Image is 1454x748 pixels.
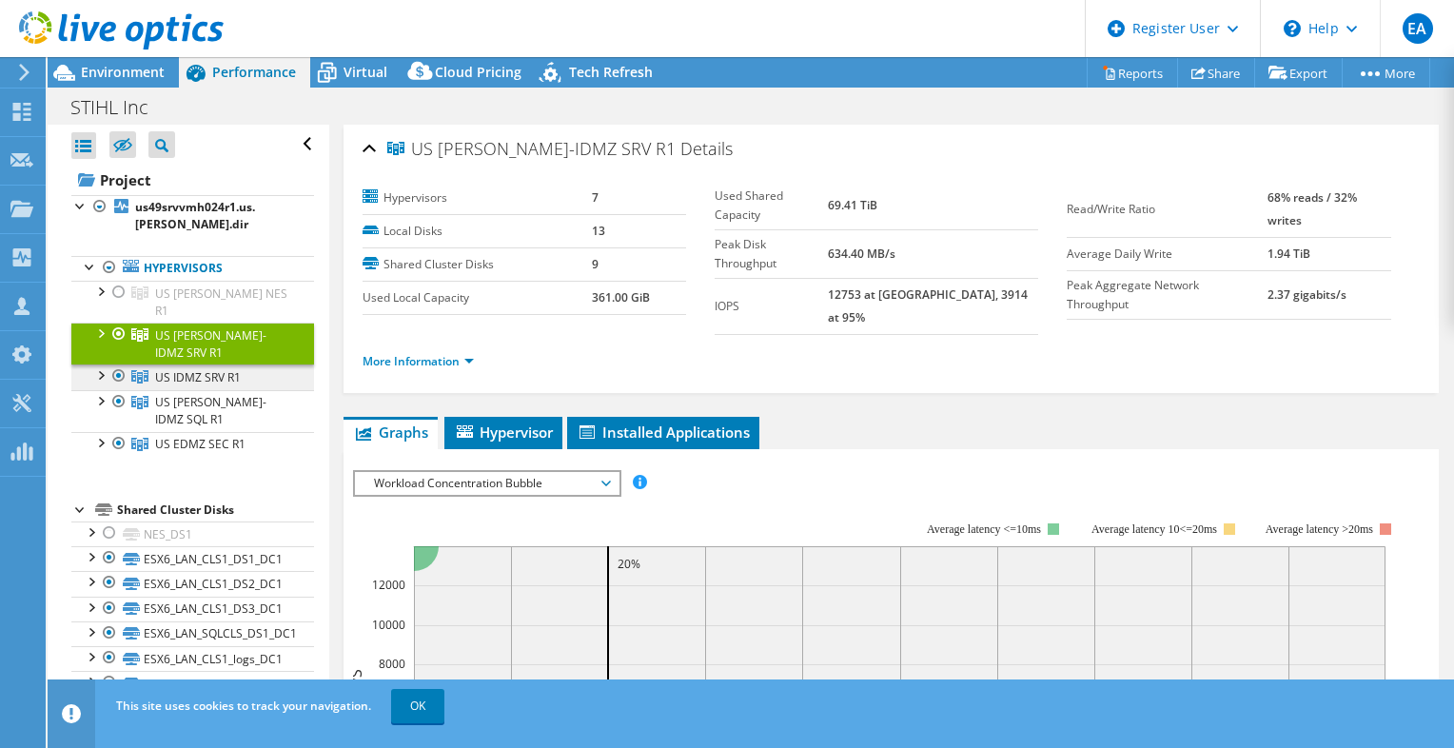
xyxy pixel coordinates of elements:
a: Share [1177,58,1255,88]
a: More Information [363,353,474,369]
text: 20% [618,556,640,572]
b: 361.00 GiB [592,289,650,305]
label: Used Local Capacity [363,288,592,307]
span: US IDMZ SRV R1 [155,369,241,385]
a: Reports [1087,58,1178,88]
h1: STIHL Inc [62,97,178,118]
a: ESX6_LAN_CLS1_logs_DC1 [71,646,314,671]
label: Shared Cluster Disks [363,255,592,274]
b: 68% reads / 32% writes [1267,189,1357,228]
a: ESX6_LAN_CLS1_DS3_DC1 [71,597,314,621]
text: 8000 [379,656,405,672]
a: More [1342,58,1430,88]
text: 12000 [372,577,405,593]
a: ESX6_LAN_SQLCLS_DS1_DC1 [71,621,314,646]
b: 13 [592,223,605,239]
label: Used Shared Capacity [715,187,828,225]
a: Project [71,165,314,195]
a: OK [391,689,444,723]
label: Peak Aggregate Network Throughput [1067,276,1267,314]
b: 69.41 TiB [828,197,877,213]
a: us49srvvmh024r1.us.[PERSON_NAME].dir [71,195,314,237]
span: US [PERSON_NAME]-IDMZ SRV R1 [387,140,676,159]
text: Average latency >20ms [1265,522,1372,536]
label: Average Daily Write [1067,245,1267,264]
svg: \n [1284,20,1301,37]
span: This site uses cookies to track your navigation. [116,698,371,714]
span: Performance [212,63,296,81]
label: Hypervisors [363,188,592,207]
b: 7 [592,189,599,206]
b: 1.94 TiB [1267,246,1310,262]
text: 10000 [372,617,405,633]
label: Local Disks [363,222,592,241]
span: US [PERSON_NAME] NES R1 [155,285,287,319]
b: 634.40 MB/s [828,246,895,262]
tspan: Average latency 10<=20ms [1091,522,1217,536]
span: Tech Refresh [569,63,653,81]
a: Hypervisors [71,256,314,281]
a: US OLAN NES R1 [71,281,314,323]
a: ESX6_LAN_CLS1_DS1_DC1 [71,546,314,571]
span: Workload Concentration Bubble [364,472,609,495]
label: Peak Disk Throughput [715,235,828,273]
a: ESX6_LAN_CLS1_DS2_DC1 [71,571,314,596]
span: Installed Applications [577,423,750,442]
span: US EDMZ SEC R1 [155,436,246,452]
a: US OLAN-IDMZ SRV R1 [71,323,314,364]
a: US EDMZ SEC R1 [71,432,314,457]
a: US IDMZ SRV R1 [71,364,314,389]
span: Virtual [344,63,387,81]
b: 12753 at [GEOGRAPHIC_DATA], 3914 at 95% [828,286,1028,325]
label: IOPS [715,297,828,316]
a: Export [1254,58,1343,88]
span: Hypervisor [454,423,553,442]
span: US [PERSON_NAME]-IDMZ SQL R1 [155,394,266,427]
span: US [PERSON_NAME]-IDMZ SRV R1 [155,327,266,361]
label: Read/Write Ratio [1067,200,1267,219]
tspan: Average latency <=10ms [927,522,1041,536]
span: Cloud Pricing [435,63,521,81]
b: us49srvvmh024r1.us.[PERSON_NAME].dir [135,199,255,232]
span: Graphs [353,423,428,442]
span: EA [1403,13,1433,44]
a: US OLAN-IDMZ SQL R1 [71,390,314,432]
b: 2.37 gigabits/s [1267,286,1346,303]
a: ESX6_BUILD_LUN_DC1 [71,671,314,696]
b: 9 [592,256,599,272]
div: Shared Cluster Disks [117,499,314,522]
span: Details [680,137,733,160]
span: Environment [81,63,165,81]
a: NES_DS1 [71,522,314,546]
